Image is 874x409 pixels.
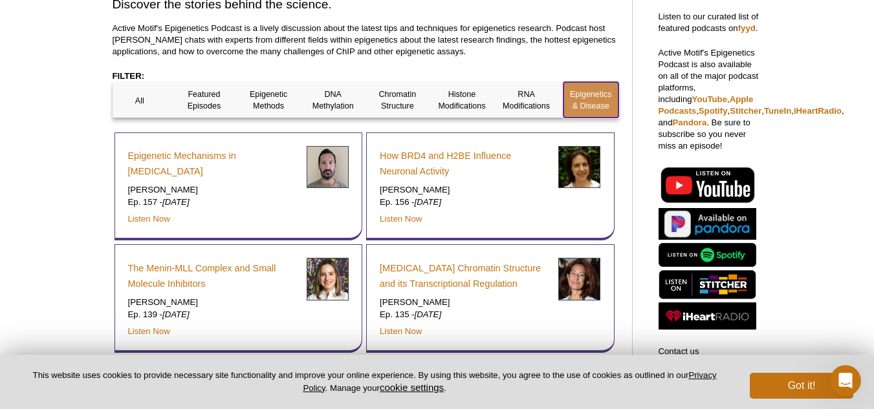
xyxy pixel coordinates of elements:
[21,370,728,394] p: This website uses cookies to provide necessary site functionality and improve your online experie...
[659,302,756,330] img: Listen on iHeartRadio
[241,89,296,112] p: Epigenetic Methods
[177,89,232,112] p: Featured Episodes
[380,326,422,336] a: Listen Now
[659,208,756,240] img: Listen on Pandora
[499,89,554,112] p: RNA Modifications
[558,146,600,188] img: Erica Korb headshot
[128,326,170,336] a: Listen Now
[659,47,762,152] p: Active Motif's Epigenetics Podcast is also available on all of the major podcast platforms, inclu...
[764,106,791,116] a: TuneIn
[305,89,360,112] p: DNA Methylation
[380,260,549,291] a: [MEDICAL_DATA] Chromatin Structure and its Transcriptional Regulation
[380,309,549,320] p: Ep. 135 -
[380,214,422,224] a: Listen Now
[558,258,600,300] img: Karine Le Roch
[113,71,145,81] strong: FILTER:
[794,106,842,116] a: iHeartRadio
[830,365,861,396] iframe: Intercom live chat
[113,95,168,107] p: All
[415,197,442,207] em: [DATE]
[380,196,549,208] p: Ep. 156 -
[659,94,754,116] a: Apple Podcasts
[659,11,762,34] p: Listen to our curated list of featured podcasts on .
[380,148,549,179] a: How BRD4 and H2BE Influence Neuronal Activity
[162,197,190,207] em: [DATE]
[380,184,549,196] p: [PERSON_NAME]
[673,118,707,127] a: Pandora
[113,23,619,58] p: Active Motif's Epigenetics Podcast is a lively discussion about the latest tips and techniques fo...
[750,373,853,399] button: Got it!
[659,243,756,267] img: Listen on Spotify
[380,382,444,393] button: cookie settings
[370,89,425,112] p: Chromatin Structure
[699,106,728,116] a: Spotify
[303,370,716,392] a: Privacy Policy
[128,196,297,208] p: Ep. 157 -
[128,297,297,308] p: [PERSON_NAME]
[307,146,349,188] img: Luca Magnani headshot
[307,258,349,300] img: Yadira Soto-Feliciano
[128,148,297,179] a: Epigenetic Mechanisms in [MEDICAL_DATA]
[659,270,756,299] img: Listen on Stitcher
[415,309,442,319] em: [DATE]
[730,106,761,116] a: Stitcher
[128,309,297,320] p: Ep. 139 -
[659,165,756,205] img: Listen on YouTube
[128,214,170,224] a: Listen Now
[435,89,490,112] p: Histone Modifications
[380,297,549,308] p: [PERSON_NAME]
[128,260,297,291] a: The Menin-MLL Complex and Small Molecule Inhibitors
[128,184,297,196] p: [PERSON_NAME]
[738,23,756,33] a: fyyd
[162,309,190,319] em: [DATE]
[692,94,727,104] a: YouTube
[563,89,618,112] p: Epigenetics & Disease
